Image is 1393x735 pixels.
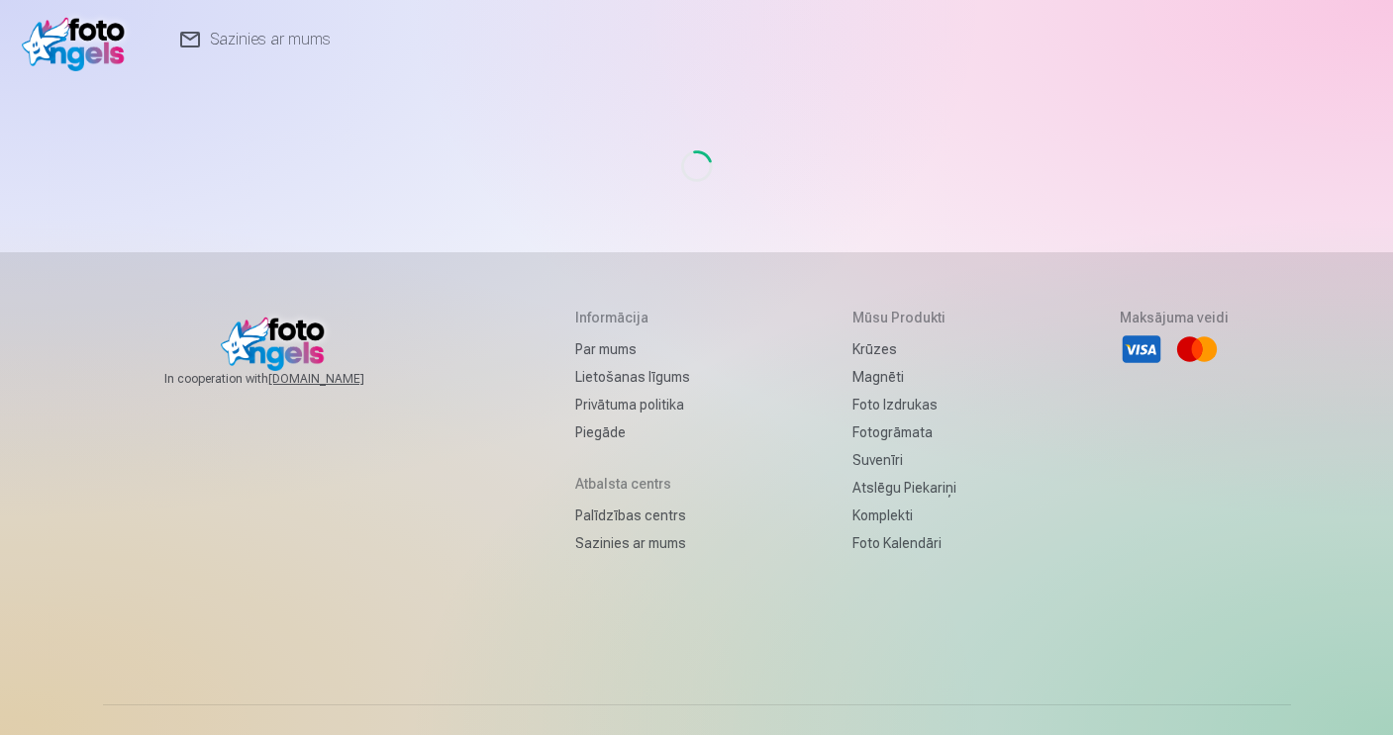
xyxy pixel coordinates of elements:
[575,391,690,418] a: Privātuma politika
[1120,308,1229,327] h5: Maksājuma veidi
[852,418,956,446] a: Fotogrāmata
[575,474,690,494] h5: Atbalsta centrs
[852,529,956,557] a: Foto kalendāri
[575,529,690,557] a: Sazinies ar mums
[852,335,956,363] a: Krūzes
[268,371,412,387] a: [DOMAIN_NAME]
[1175,327,1219,371] li: Mastercard
[575,418,690,446] a: Piegāde
[852,502,956,529] a: Komplekti
[575,335,690,363] a: Par mums
[1120,327,1163,371] li: Visa
[852,308,956,327] h5: Mūsu produkti
[852,446,956,474] a: Suvenīri
[575,363,690,391] a: Lietošanas līgums
[164,371,412,387] span: In cooperation with
[852,363,956,391] a: Magnēti
[852,474,956,502] a: Atslēgu piekariņi
[575,308,690,327] h5: Informācija
[852,391,956,418] a: Foto izdrukas
[22,8,136,71] img: /v1
[575,502,690,529] a: Palīdzības centrs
